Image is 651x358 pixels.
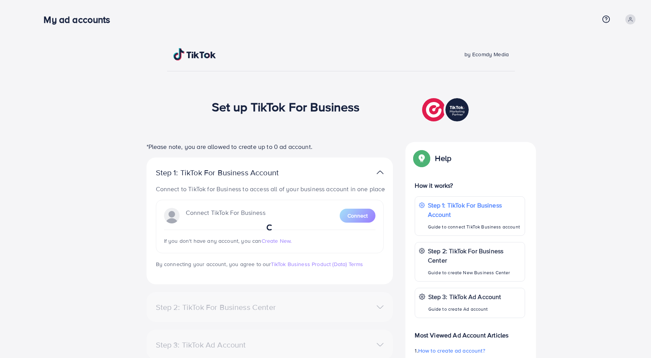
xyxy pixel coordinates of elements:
span: by Ecomdy Media [464,50,509,58]
p: Help [435,154,451,163]
img: TikTok [173,48,216,61]
img: Popup guide [415,151,429,165]
p: Step 2: TikTok For Business Center [428,246,521,265]
p: How it works? [415,181,525,190]
p: *Please note, you are allowed to create up to 0 ad account. [147,142,393,151]
p: Most Viewed Ad Account Articles [415,324,525,340]
h3: My ad accounts [44,14,116,25]
p: Guide to create Ad account [428,304,501,314]
img: TikTok partner [422,96,471,123]
p: Step 3: TikTok Ad Account [428,292,501,301]
span: How to create ad account? [418,347,485,355]
p: Step 1: TikTok For Business Account [156,168,304,177]
h1: Set up TikTok For Business [212,99,360,114]
p: Step 1: TikTok For Business Account [428,201,521,219]
p: 1. [415,346,525,355]
p: Guide to create New Business Center [428,268,521,277]
img: TikTok partner [377,167,384,178]
p: Guide to connect TikTok Business account [428,222,521,232]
